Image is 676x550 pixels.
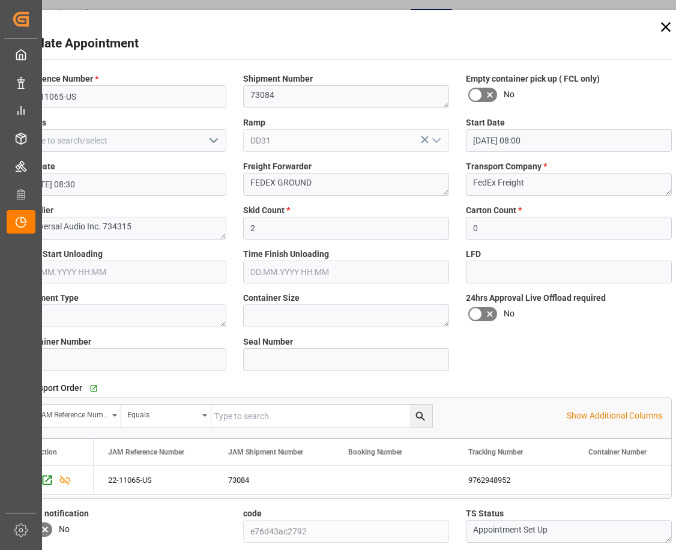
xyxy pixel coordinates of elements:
[504,307,515,320] span: No
[468,448,523,456] span: Tracking Number
[94,466,214,494] div: 22-11065-US
[21,173,227,196] input: DD.MM.YYYY HH:MM
[588,448,647,456] span: Container Number
[466,292,606,304] span: 24hrs Approval Live Offload required
[21,507,89,520] span: email notification
[466,248,481,261] span: LFD
[21,160,55,173] span: End Date
[409,405,432,428] button: search button
[21,382,82,394] span: Transport Order
[504,88,515,101] span: No
[108,448,184,456] span: JAM Reference Number
[31,405,121,428] button: open menu
[214,466,334,494] div: 73084
[243,204,290,217] span: Skid Count
[21,217,227,240] textarea: Universal Audio Inc. 734315
[21,336,91,348] span: Container Number
[243,160,312,173] span: Freight Forwarder
[243,261,449,283] input: DD.MM.YYYY HH:MM
[36,448,57,456] div: Action
[121,405,211,428] button: open menu
[243,507,262,520] span: code
[21,116,46,129] span: Status
[427,131,445,150] button: open menu
[466,160,547,173] span: Transport Company
[466,116,505,129] span: Start Date
[59,523,70,536] span: No
[466,73,600,85] span: Empty container pick up ( FCL only)
[243,129,449,152] input: Type to search/select
[466,520,672,543] textarea: Appointment Set Up
[466,507,504,520] span: TS Status
[243,85,449,108] textarea: 73084
[21,292,79,304] span: Shipment Type
[21,204,53,217] span: Supplier
[243,248,329,261] span: Time Finish Unloading
[21,304,227,327] textarea: LTL
[22,466,94,495] div: Press SPACE to select this row.
[211,405,432,428] input: Type to search
[228,448,303,456] span: JAM Shipment Number
[243,73,313,85] span: Shipment Number
[127,406,198,420] div: Equals
[22,34,139,53] h2: Update Appointment
[243,292,300,304] span: Container Size
[466,204,522,217] span: Carton Count
[243,116,265,129] span: Ramp
[21,73,98,85] span: Reference Number
[567,409,662,422] p: Show Additional Columns
[37,406,108,420] div: JAM Reference Number
[348,448,402,456] span: Booking Number
[454,466,574,494] div: 9762948952
[466,129,672,152] input: DD.MM.YYYY HH:MM
[21,261,227,283] input: DD.MM.YYYY HH:MM
[243,336,293,348] span: Seal Number
[21,248,103,261] span: Time Start Unloading
[243,173,449,196] textarea: FEDEX GROUND
[204,131,222,150] button: open menu
[466,173,672,196] textarea: FedEx Freight
[21,129,227,152] input: Type to search/select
